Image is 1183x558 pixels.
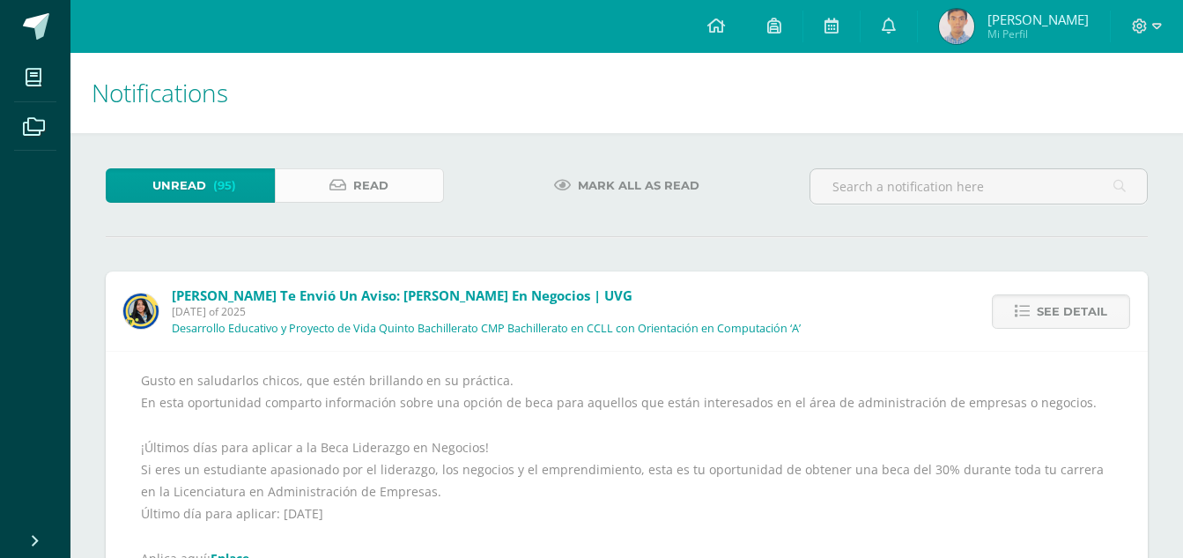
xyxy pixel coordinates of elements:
span: Mi Perfil [987,26,1089,41]
img: 1d09ea9908c0966139a5aa0278cb10d6.png [939,9,974,44]
img: 9385da7c0ece523bc67fca2554c96817.png [123,294,159,329]
a: Unread(95) [106,168,275,203]
span: Mark all as read [578,169,699,202]
span: [PERSON_NAME] te envió un aviso: [PERSON_NAME] en Negocios | UVG [172,286,632,304]
a: Read [275,168,444,203]
span: [DATE] of 2025 [172,304,801,319]
span: Read [353,169,388,202]
p: Desarrollo Educativo y Proyecto de Vida Quinto Bachillerato CMP Bachillerato en CCLL con Orientac... [172,322,801,336]
span: [PERSON_NAME] [987,11,1089,28]
span: (95) [213,169,236,202]
span: Notifications [92,76,228,109]
input: Search a notification here [810,169,1147,204]
span: Unread [152,169,206,202]
a: Mark all as read [532,168,721,203]
span: See detail [1037,295,1107,328]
